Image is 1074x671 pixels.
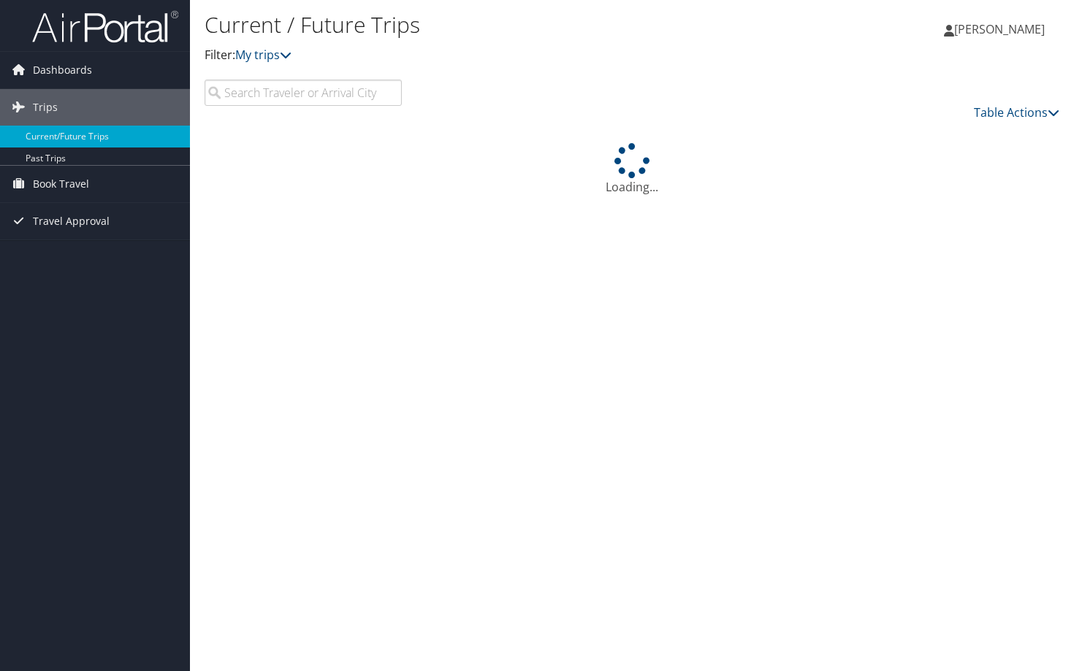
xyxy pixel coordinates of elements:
[205,80,402,106] input: Search Traveler or Arrival City
[33,52,92,88] span: Dashboards
[205,143,1059,196] div: Loading...
[205,9,774,40] h1: Current / Future Trips
[954,21,1045,37] span: [PERSON_NAME]
[33,89,58,126] span: Trips
[235,47,292,63] a: My trips
[974,104,1059,120] a: Table Actions
[32,9,178,44] img: airportal-logo.png
[205,46,774,65] p: Filter:
[944,7,1059,51] a: [PERSON_NAME]
[33,166,89,202] span: Book Travel
[33,203,110,239] span: Travel Approval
